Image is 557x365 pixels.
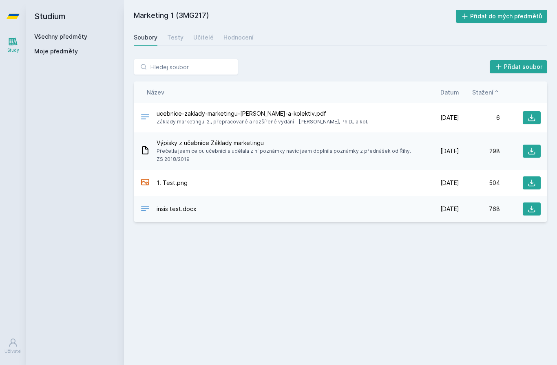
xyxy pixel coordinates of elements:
div: PNG [140,177,150,189]
span: Výpisky z učebnice Základy marketingu [157,139,415,147]
div: 768 [459,205,500,213]
div: Testy [167,33,183,42]
div: 6 [459,114,500,122]
a: Učitelé [193,29,214,46]
div: Učitelé [193,33,214,42]
input: Hledej soubor [134,59,238,75]
button: Přidat soubor [490,60,548,73]
span: [DATE] [440,179,459,187]
button: Název [147,88,164,97]
span: [DATE] [440,147,459,155]
div: DOCX [140,203,150,215]
span: ucebnice-zaklady-marketingu-[PERSON_NAME]-a-kolektiv.pdf [157,110,368,118]
span: 1. Test.png [157,179,188,187]
button: Přidat do mých předmětů [456,10,548,23]
a: Study [2,33,24,57]
h2: Marketing 1 (3MG217) [134,10,456,23]
button: Datum [440,88,459,97]
a: Uživatel [2,334,24,358]
span: Stažení [472,88,493,97]
button: Stažení [472,88,500,97]
div: Uživatel [4,348,22,354]
span: Přečetla jsem celou učebnici a udělala z ní poznámky navíc jsem doplnila poznámky z přednášek od ... [157,147,415,163]
a: Testy [167,29,183,46]
span: [DATE] [440,114,459,122]
div: 504 [459,179,500,187]
div: PDF [140,112,150,124]
a: Soubory [134,29,157,46]
span: Základy marketingu. 2., přepracované a rozšířené vydání - [PERSON_NAME], Ph.D., a kol. [157,118,368,126]
div: Hodnocení [223,33,254,42]
div: 298 [459,147,500,155]
span: Moje předměty [34,47,78,55]
div: Study [7,47,19,53]
span: insis test.docx [157,205,197,213]
a: Hodnocení [223,29,254,46]
span: [DATE] [440,205,459,213]
div: Soubory [134,33,157,42]
a: Všechny předměty [34,33,87,40]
